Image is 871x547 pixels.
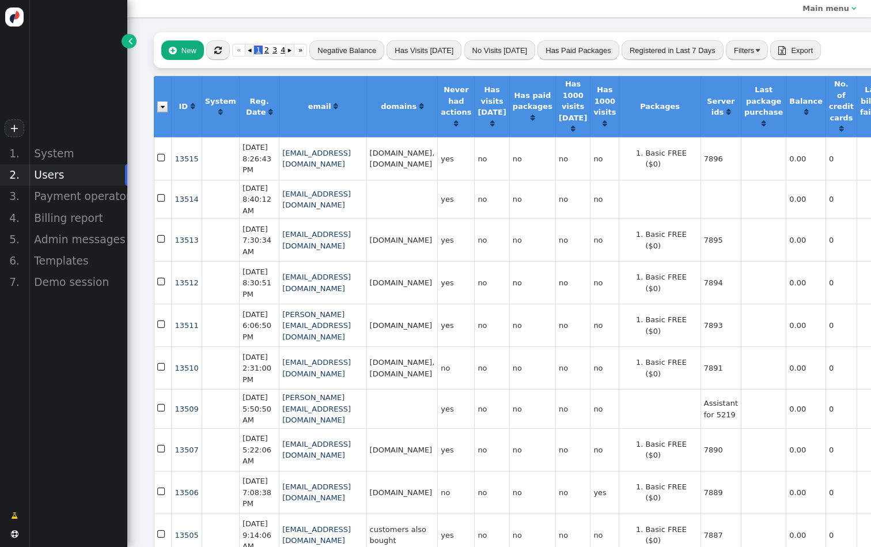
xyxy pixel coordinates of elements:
[559,80,587,122] b: Has 1000 visits [DATE]
[571,125,575,133] span: Click to sort
[490,120,494,127] span: Click to sort
[474,471,509,514] td: no
[603,119,607,128] a: 
[804,108,808,116] a: 
[762,120,766,127] span: Click to sort
[282,525,351,545] a: [EMAIL_ADDRESS][DOMAIN_NAME]
[366,471,438,514] td: [DOMAIN_NAME]
[509,261,555,304] td: no
[555,471,590,514] td: no
[786,304,825,346] td: 0.00
[175,531,198,540] a: 13505
[786,261,825,304] td: 0.00
[381,102,416,111] b: domains
[744,85,783,116] b: Last package purchase
[437,428,474,471] td: yes
[175,321,198,330] a: 13511
[437,180,474,219] td: yes
[263,46,271,54] span: 2
[786,471,825,514] td: 0.00
[243,393,271,424] span: [DATE] 5:50:50 AM
[175,236,198,244] span: 13513
[590,180,619,219] td: no
[593,85,616,116] b: Has 1000 visits
[366,346,438,389] td: [DOMAIN_NAME], [DOMAIN_NAME]
[29,186,127,207] div: Payment operators
[294,44,307,56] a: »
[3,506,25,526] a: 
[700,471,741,514] td: 7889
[474,137,509,180] td: no
[437,471,474,514] td: no
[762,119,766,128] a: 
[700,304,741,346] td: 7893
[839,125,843,133] a: 
[437,218,474,261] td: yes
[786,137,825,180] td: 0.00
[590,389,619,428] td: no
[825,261,857,304] td: 0
[366,428,438,471] td: [DOMAIN_NAME]
[590,261,619,304] td: no
[218,108,222,116] span: Click to sort
[700,346,741,389] td: 7891
[474,218,509,261] td: no
[282,310,351,341] a: [PERSON_NAME][EMAIL_ADDRESS][DOMAIN_NAME]
[474,428,509,471] td: no
[509,471,555,514] td: no
[474,180,509,219] td: no
[786,428,825,471] td: 0.00
[282,190,351,210] a: [EMAIL_ADDRESS][DOMAIN_NAME]
[555,137,590,180] td: no
[268,108,272,116] a: 
[334,103,338,110] span: Click to sort
[474,389,509,428] td: no
[474,261,509,304] td: no
[802,4,849,13] b: Main menu
[825,137,857,180] td: 0
[11,510,18,522] span: 
[700,218,741,261] td: 7895
[175,154,198,163] a: 13515
[645,439,697,461] li: Basic FREE ($0)
[590,346,619,389] td: no
[825,304,857,346] td: 0
[437,137,474,180] td: yes
[839,125,843,133] span: Click to sort
[590,471,619,514] td: yes
[437,304,474,346] td: yes
[640,102,680,111] b: Packages
[157,318,167,332] span: 
[282,358,351,378] a: [EMAIL_ADDRESS][DOMAIN_NAME]
[175,195,198,203] span: 13514
[29,271,127,293] div: Demo session
[825,218,857,261] td: 0
[282,440,351,460] a: [EMAIL_ADDRESS][DOMAIN_NAME]
[707,97,734,117] b: Server ids
[509,304,555,346] td: no
[169,46,176,55] span: 
[645,481,697,504] li: Basic FREE ($0)
[243,267,271,299] span: [DATE] 8:30:51 PM
[786,389,825,428] td: 0.00
[366,304,438,346] td: [DOMAIN_NAME]
[5,7,24,27] img: logo-icon.svg
[786,180,825,219] td: 0.00
[537,40,619,60] button: Has Paid Packages
[157,401,167,416] span: 
[157,232,167,247] span: 
[454,120,458,127] span: Click to sort
[509,389,555,428] td: no
[700,428,741,471] td: 7890
[825,389,857,428] td: 0
[555,218,590,261] td: no
[245,44,254,56] a: ◂
[726,108,730,116] span: Click to sort
[191,102,195,111] a: 
[271,46,279,54] span: 3
[490,119,494,128] a: 
[175,278,198,287] a: 13512
[509,180,555,219] td: no
[175,405,198,413] a: 13509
